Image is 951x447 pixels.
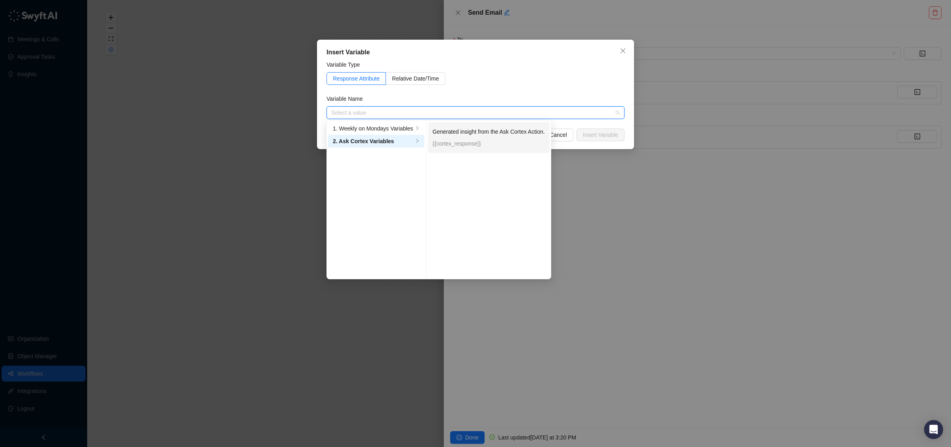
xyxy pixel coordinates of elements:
span: Cancel [550,130,567,139]
button: Close [617,44,629,57]
label: Variable Type [327,60,365,69]
li: 1. Weekly on Mondays Variables [328,122,424,135]
li: 2. Ask Cortex Variables [328,135,424,148]
div: 2. Ask Cortex Variables [333,137,413,146]
span: Relative Date/Time [392,75,439,82]
span: right [415,138,420,143]
p: Generated insight from the Ask Cortex Action. [433,127,545,136]
div: Open Intercom Messenger [924,420,943,439]
button: Cancel [543,129,573,141]
div: Insert Variable [327,48,624,57]
span: close [620,48,626,54]
span: right [415,126,420,130]
div: 1. Weekly on Mondays Variables [333,124,413,133]
label: Variable Name [327,94,368,103]
p: {{cortex_response}} [433,139,545,148]
span: Response Attribute [333,75,380,82]
li: Generated insight from the Ask Cortex Action. [428,122,550,153]
button: Insert Variable [577,129,624,141]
